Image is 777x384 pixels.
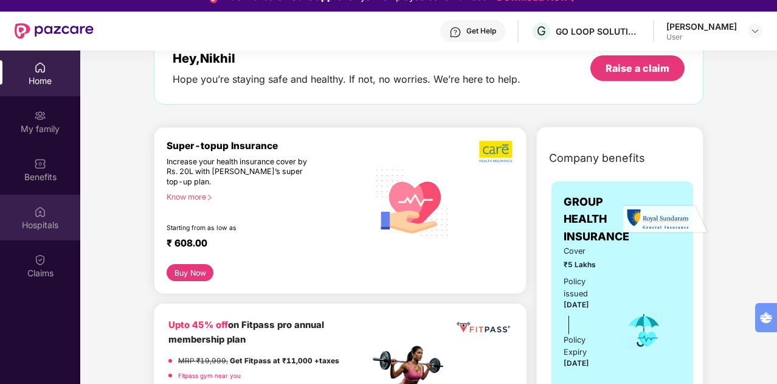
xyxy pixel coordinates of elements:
[455,318,512,336] img: fppp.png
[479,140,514,163] img: b5dec4f62d2307b9de63beb79f102df3.png
[666,21,737,32] div: [PERSON_NAME]
[624,310,664,351] img: icon
[168,319,228,330] b: Upto 45% off
[606,61,669,75] div: Raise a claim
[564,359,589,368] span: [DATE]
[564,245,608,257] span: Cover
[230,357,339,365] strong: Get Fitpass at ₹11,000 +taxes
[666,32,737,42] div: User
[564,259,608,271] span: ₹5 Lakhs
[34,110,46,122] img: svg+xml;base64,PHN2ZyB3aWR0aD0iMjAiIGhlaWdodD0iMjAiIHZpZXdCb3g9IjAgMCAyMCAyMCIgZmlsbD0ibm9uZSIgeG...
[556,26,641,37] div: GO LOOP SOLUTIONS PRIVATE LIMITED
[167,237,357,252] div: ₹ 608.00
[167,157,317,187] div: Increase your health insurance cover by Rs. 20L with [PERSON_NAME]’s super top-up plan.
[167,192,362,201] div: Know more
[168,319,324,344] b: on Fitpass pro annual membership plan
[564,334,608,358] div: Policy Expiry
[173,73,520,86] div: Hope you’re staying safe and healthy. If not, no worries. We’re here to help.
[549,150,645,167] span: Company benefits
[564,301,589,309] span: [DATE]
[369,158,456,246] img: svg+xml;base64,PHN2ZyB4bWxucz0iaHR0cDovL3d3dy53My5vcmcvMjAwMC9zdmciIHhtbG5zOnhsaW5rPSJodHRwOi8vd3...
[564,194,629,245] span: GROUP HEALTH INSURANCE
[537,24,546,38] span: G
[167,140,369,152] div: Super-topup Insurance
[449,26,461,38] img: svg+xml;base64,PHN2ZyBpZD0iSGVscC0zMngzMiIgeG1sbnM9Imh0dHA6Ly93d3cudzMub3JnLzIwMDAvc3ZnIiB3aWR0aD...
[34,61,46,74] img: svg+xml;base64,PHN2ZyBpZD0iSG9tZSIgeG1sbnM9Imh0dHA6Ly93d3cudzMub3JnLzIwMDAvc3ZnIiB3aWR0aD0iMjAiIG...
[173,51,520,66] div: Hey, Nikhil
[15,23,94,39] img: New Pazcare Logo
[750,26,760,36] img: svg+xml;base64,PHN2ZyBpZD0iRHJvcGRvd24tMzJ4MzIiIHhtbG5zPSJodHRwOi8vd3d3LnczLm9yZy8yMDAwL3N2ZyIgd2...
[167,264,213,281] button: Buy Now
[178,357,228,365] del: MRP ₹19,999,
[178,372,241,379] a: Fitpass gym near you
[34,206,46,218] img: svg+xml;base64,PHN2ZyBpZD0iSG9zcGl0YWxzIiB4bWxucz0iaHR0cDovL3d3dy53My5vcmcvMjAwMC9zdmciIHdpZHRoPS...
[466,26,496,36] div: Get Help
[564,276,608,300] div: Policy issued
[34,254,46,266] img: svg+xml;base64,PHN2ZyBpZD0iQ2xhaW0iIHhtbG5zPSJodHRwOi8vd3d3LnczLm9yZy8yMDAwL3N2ZyIgd2lkdGg9IjIwIi...
[167,224,317,232] div: Starting from as low as
[206,194,213,201] span: right
[34,158,46,170] img: svg+xml;base64,PHN2ZyBpZD0iQmVuZWZpdHMiIHhtbG5zPSJodHRwOi8vd3d3LnczLm9yZy8yMDAwL3N2ZyIgd2lkdGg9Ij...
[623,204,708,234] img: insurerLogo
